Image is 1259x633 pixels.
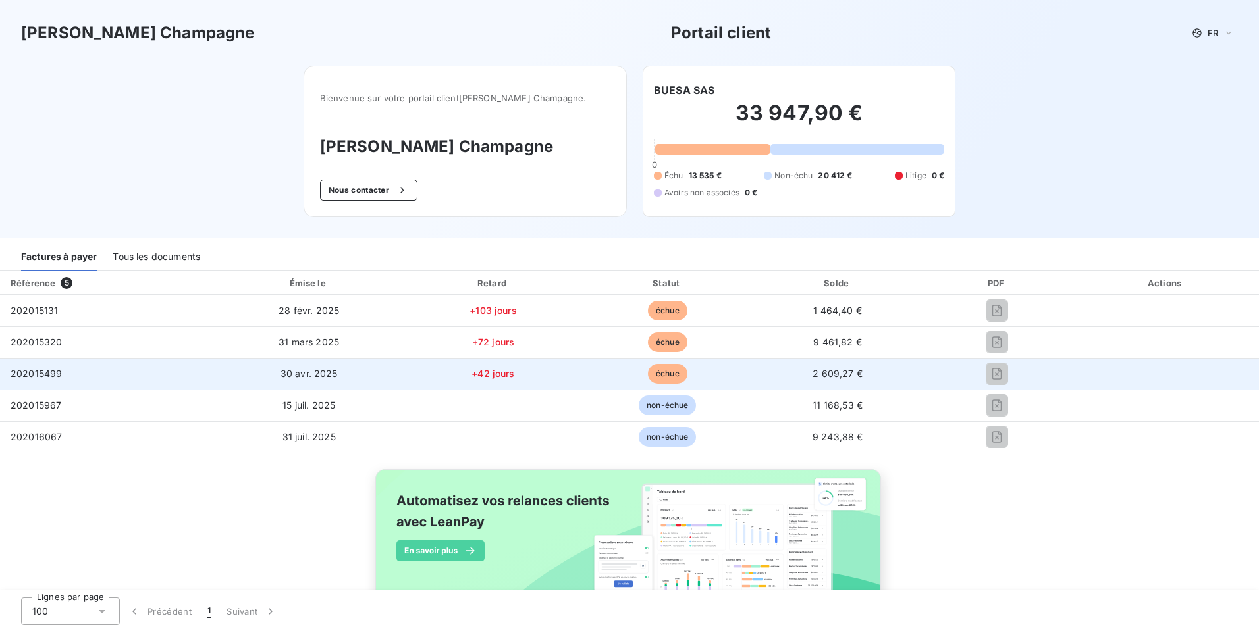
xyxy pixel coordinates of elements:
div: Statut [584,276,751,290]
button: Suivant [219,597,285,625]
h6: BUESA SAS [654,82,714,98]
span: Litige [905,170,926,182]
span: 31 mars 2025 [279,336,339,347]
div: Actions [1075,276,1256,290]
span: 202016067 [11,431,62,442]
span: +72 jours [472,336,514,347]
div: Émise le [215,276,402,290]
div: Solde [757,276,919,290]
span: 202015499 [11,368,62,379]
span: 9 461,82 € [813,336,862,347]
div: PDF [924,276,1070,290]
img: banner [363,461,896,623]
div: Référence [11,278,55,288]
span: 5 [61,277,72,289]
span: 202015967 [11,399,61,411]
span: 28 févr. 2025 [279,305,339,316]
span: non-échue [639,427,696,447]
h3: Portail client [671,21,771,45]
span: 30 avr. 2025 [281,368,338,379]
div: Factures à payer [21,243,97,271]
span: 13 535 € [689,170,722,182]
span: FR [1208,28,1218,38]
h3: [PERSON_NAME] Champagne [21,21,254,45]
span: 1 464,40 € [813,305,862,316]
span: 31 juil. 2025 [282,431,336,442]
h2: 33 947,90 € [654,100,944,139]
span: 202015320 [11,336,62,347]
div: Tous les documents [113,243,200,271]
h3: [PERSON_NAME] Champagne [320,135,610,159]
span: 0 € [932,170,944,182]
button: 1 [200,597,219,625]
span: non-échue [639,395,696,415]
span: 11 168,53 € [813,399,863,411]
span: +103 jours [469,305,517,316]
span: Non-échu [774,170,813,182]
span: échue [648,301,687,320]
span: 202015131 [11,305,58,316]
span: échue [648,364,687,384]
div: Retard [408,276,579,290]
span: Échu [664,170,683,182]
button: Précédent [120,597,200,625]
button: Nous contacter [320,180,417,201]
span: 20 412 € [818,170,852,182]
span: Bienvenue sur votre portail client [PERSON_NAME] Champagne . [320,93,610,103]
span: 2 609,27 € [813,368,863,379]
span: 0 € [745,187,757,199]
span: échue [648,332,687,352]
span: Avoirs non associés [664,187,739,199]
span: 9 243,88 € [813,431,863,442]
span: 1 [207,605,211,618]
span: 15 juil. 2025 [282,399,335,411]
span: 0 [652,159,657,170]
span: 100 [32,605,48,618]
span: +42 jours [471,368,514,379]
